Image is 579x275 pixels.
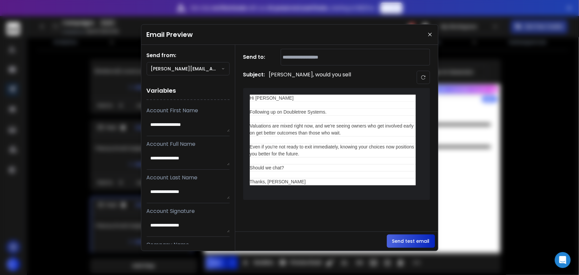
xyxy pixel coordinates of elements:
p: Company Name [147,241,230,249]
div: Hi [PERSON_NAME] [250,95,416,102]
h1: Send from: [147,51,230,59]
div: Thanks, [PERSON_NAME] [250,178,416,185]
h1: Subject: [243,71,265,84]
p: Account First Name [147,107,230,115]
h1: Send to: [243,53,270,61]
p: Account Last Name [147,174,230,182]
p: [PERSON_NAME][EMAIL_ADDRESS][DOMAIN_NAME] [151,65,222,72]
p: Account Signature [147,207,230,215]
div: Even if you're not ready to exit immediately, knowing your choices now positions you better for t... [250,143,416,157]
h1: Email Preview [147,30,193,39]
div: Should we chat? [250,164,416,171]
div: Following up on Doubletree Systems. [250,109,416,116]
div: Valuations are mixed right now, and we're seeing owners who get involved early on get better outc... [250,123,416,137]
div: Open Intercom Messenger [555,252,571,268]
p: Account Full Name [147,140,230,148]
button: Send test email [387,234,435,248]
h1: Variables [147,82,230,100]
p: [PERSON_NAME], would you sell [269,71,351,84]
